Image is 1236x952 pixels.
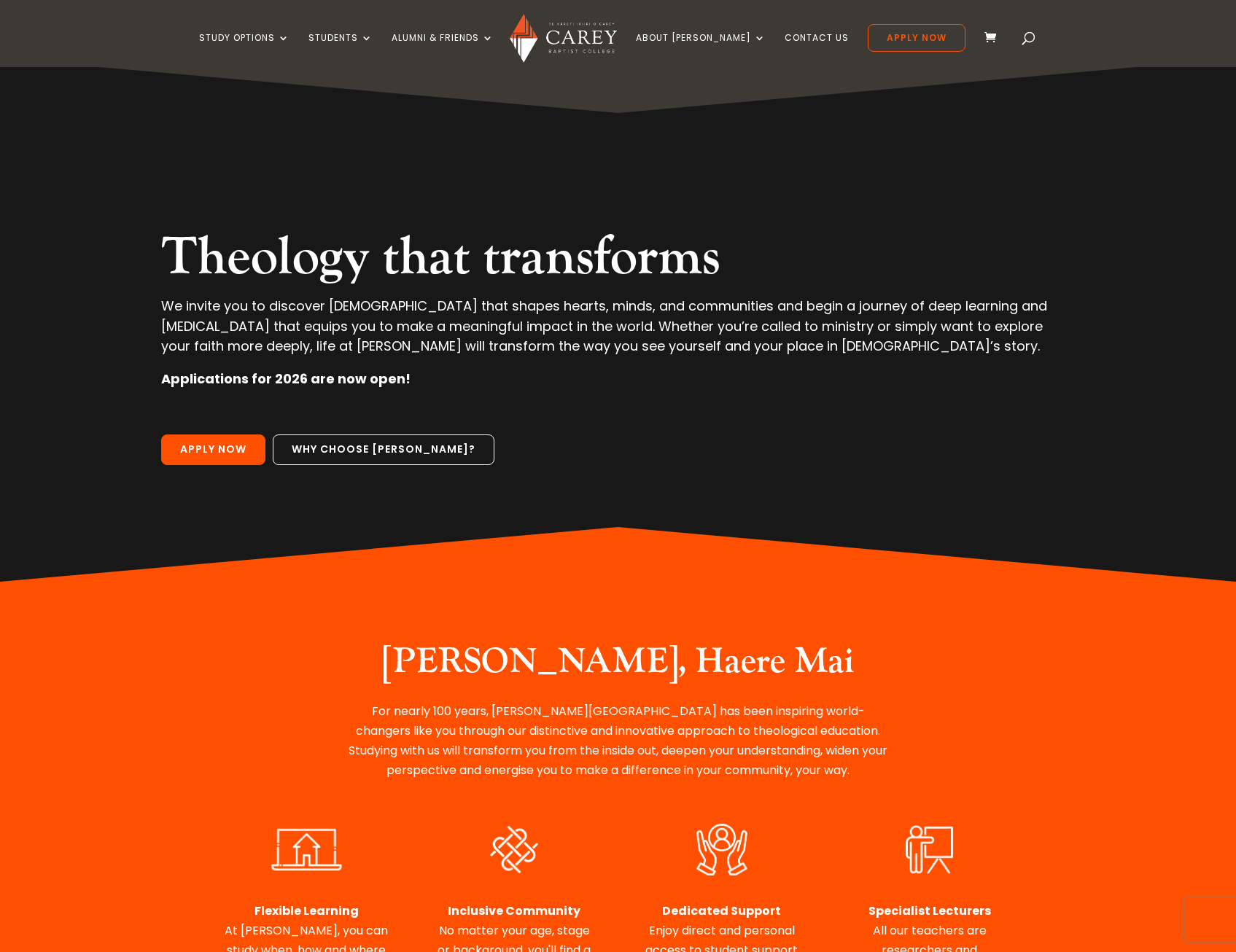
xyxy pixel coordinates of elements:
strong: Flexible Learning [254,902,359,919]
p: For nearly 100 years, [PERSON_NAME][GEOGRAPHIC_DATA] has been inspiring world-changers like you t... [345,701,892,781]
img: Expert Lecturers WHITE [880,820,979,879]
a: Students [308,33,373,67]
a: Contact Us [785,33,849,67]
img: Carey Baptist College [510,14,617,63]
a: About [PERSON_NAME] [636,33,766,67]
strong: Applications for 2026 are now open! [161,370,411,388]
img: Diverse & Inclusive WHITE [465,820,563,879]
a: Alumni & Friends [392,33,494,67]
strong: Dedicated Support [662,902,781,919]
strong: Inclusive Community [448,902,580,919]
img: Flexible Learning WHITE [257,820,356,879]
a: Why choose [PERSON_NAME]? [273,434,494,465]
p: We invite you to discover [DEMOGRAPHIC_DATA] that shapes hearts, minds, and communities and begin... [161,296,1075,369]
a: Study Options [199,33,289,67]
h2: Theology that transforms [161,226,1075,296]
img: Dedicated Support WHITE [675,820,769,880]
h2: [PERSON_NAME], Haere Mai [345,641,892,690]
a: Apply Now [868,24,965,52]
a: Apply Now [161,434,265,465]
strong: Specialist Lecturers [868,902,991,919]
